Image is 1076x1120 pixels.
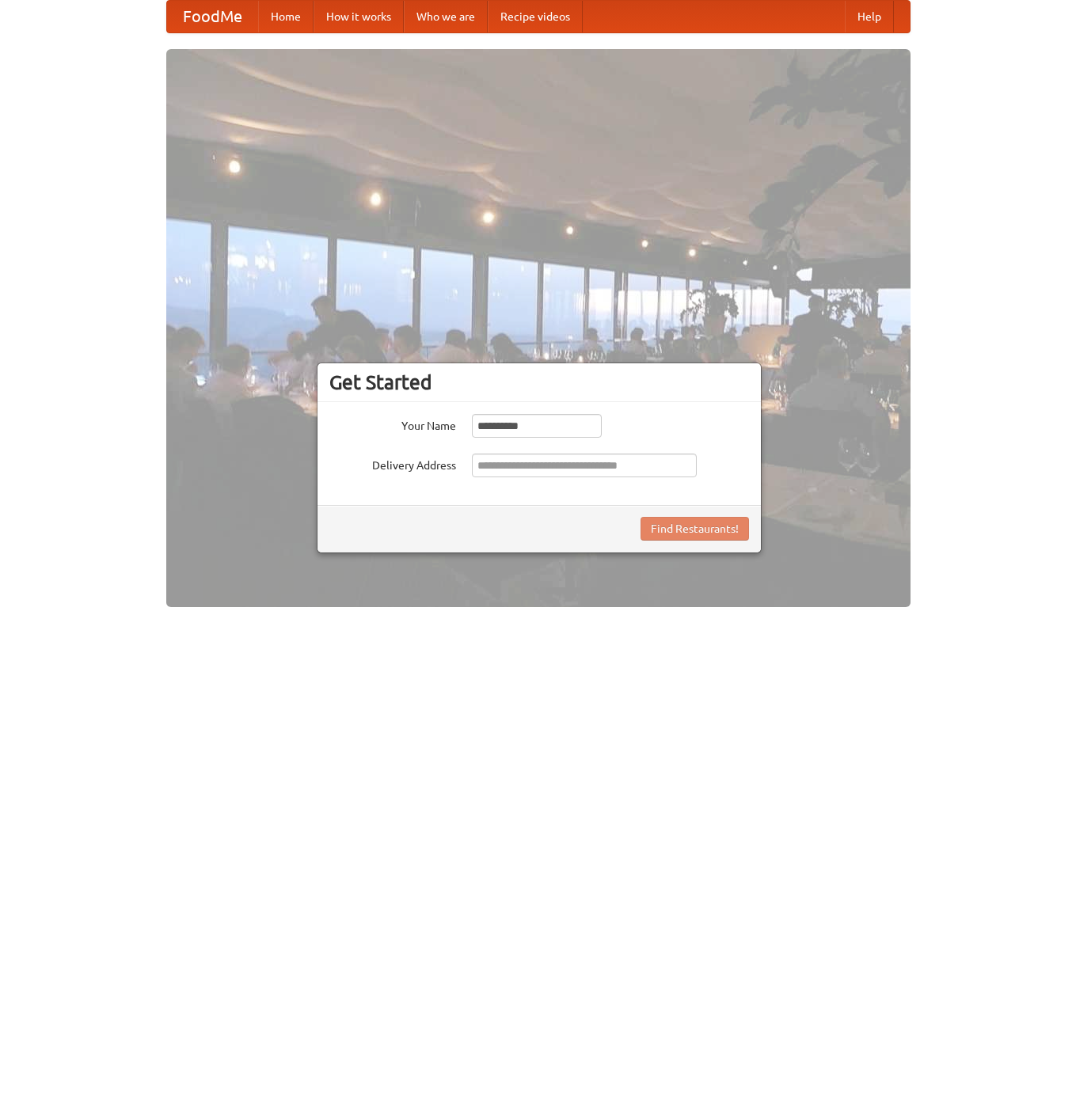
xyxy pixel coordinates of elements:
[845,1,894,32] a: Help
[329,414,456,434] label: Your Name
[167,1,258,32] a: FoodMe
[641,517,749,541] button: Find Restaurants!
[329,454,456,473] label: Delivery Address
[488,1,583,32] a: Recipe videos
[314,1,404,32] a: How it works
[258,1,314,32] a: Home
[404,1,488,32] a: Who we are
[329,370,749,394] h3: Get Started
